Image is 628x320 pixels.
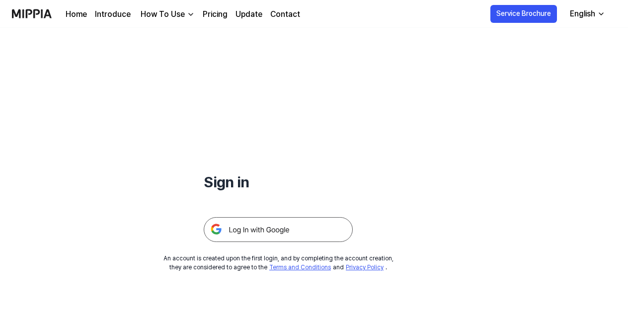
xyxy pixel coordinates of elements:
img: 구글 로그인 버튼 [204,217,353,242]
button: English [562,4,611,24]
div: English [568,8,597,20]
a: Terms and Conditions [269,264,331,271]
h1: Sign in [204,171,353,193]
a: Update [235,8,262,20]
div: An account is created upon the first login, and by completing the account creation, they are cons... [163,254,393,272]
div: How To Use [139,8,187,20]
button: Service Brochure [490,5,557,23]
a: Home [66,8,87,20]
a: Introduce [95,8,131,20]
a: Privacy Policy [346,264,384,271]
img: down [187,10,195,18]
a: Contact [270,8,300,20]
button: How To Use [139,8,195,20]
a: Pricing [203,8,228,20]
